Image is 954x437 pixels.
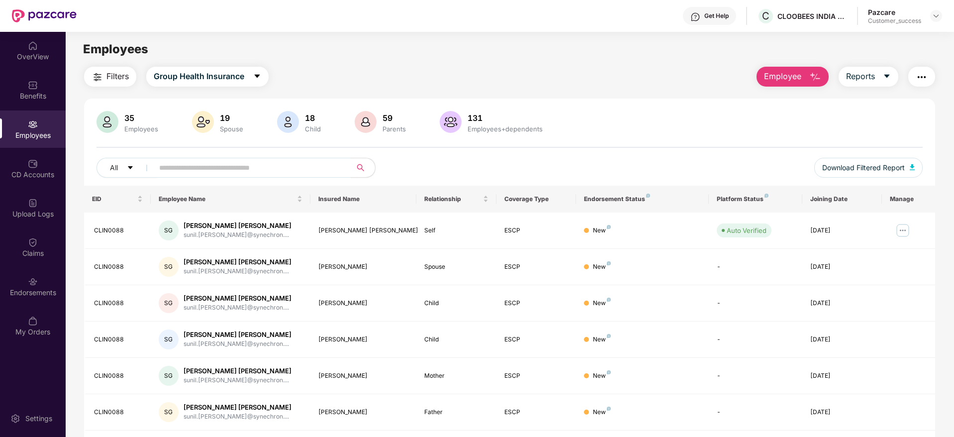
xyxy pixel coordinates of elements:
[690,12,700,22] img: svg+xml;base64,PHN2ZyBpZD0iSGVscC0zMngzMiIgeG1sbnM9Imh0dHA6Ly93d3cudzMub3JnLzIwMDAvc3ZnIiB3aWR0aD...
[159,366,179,386] div: SG
[355,111,377,133] img: svg+xml;base64,PHN2ZyB4bWxucz0iaHR0cDovL3d3dy53My5vcmcvMjAwMC9zdmciIHhtbG5zOnhsaW5rPSJodHRwOi8vd3...
[84,186,151,213] th: EID
[184,376,291,385] div: sunil.[PERSON_NAME]@synechron....
[159,195,295,203] span: Employee Name
[159,220,179,240] div: SG
[10,414,20,424] img: svg+xml;base64,PHN2ZyBpZD0iU2V0dGluZy0yMHgyMCIgeG1sbnM9Imh0dHA6Ly93d3cudzMub3JnLzIwMDAvc3ZnIiB3aW...
[846,70,875,83] span: Reports
[94,262,143,272] div: CLIN0088
[424,371,488,381] div: Mother
[96,158,157,178] button: Allcaret-down
[28,159,38,169] img: svg+xml;base64,PHN2ZyBpZD0iQ0RfQWNjb3VudHMiIGRhdGEtbmFtZT0iQ0QgQWNjb3VudHMiIHhtbG5zPSJodHRwOi8vd3...
[151,186,310,213] th: Employee Name
[932,12,940,20] img: svg+xml;base64,PHN2ZyBpZD0iRHJvcGRvd24tMzJ4MzIiIHhtbG5zPSJodHRwOi8vd3d3LnczLm9yZy8yMDAwL3N2ZyIgd2...
[466,125,545,133] div: Employees+dependents
[709,322,802,358] td: -
[593,371,611,381] div: New
[839,67,898,87] button: Reportscaret-down
[184,221,291,230] div: [PERSON_NAME] [PERSON_NAME]
[868,17,921,25] div: Customer_success
[381,113,408,123] div: 59
[159,402,179,422] div: SG
[868,7,921,17] div: Pazcare
[28,237,38,247] img: svg+xml;base64,PHN2ZyBpZD0iQ2xhaW0iIHhtbG5zPSJodHRwOi8vd3d3LnczLm9yZy8yMDAwL3N2ZyIgd2lkdGg9IjIwIi...
[94,408,143,417] div: CLIN0088
[593,335,611,344] div: New
[184,366,291,376] div: [PERSON_NAME] [PERSON_NAME]
[883,72,891,81] span: caret-down
[12,9,77,22] img: New Pazcare Logo
[92,195,135,203] span: EID
[303,113,323,123] div: 18
[593,408,611,417] div: New
[159,257,179,277] div: SG
[28,119,38,129] img: svg+xml;base64,PHN2ZyBpZD0iRW1wbG95ZWVzIiB4bWxucz0iaHR0cDovL3d3dy53My5vcmcvMjAwMC9zdmciIHdpZHRoPS...
[717,195,794,203] div: Platform Status
[466,113,545,123] div: 131
[28,316,38,326] img: svg+xml;base64,PHN2ZyBpZD0iTXlfT3JkZXJzIiBkYXRhLW5hbWU9Ik15IE9yZGVycyIgeG1sbnM9Imh0dHA6Ly93d3cudz...
[28,277,38,287] img: svg+xml;base64,PHN2ZyBpZD0iRW5kb3JzZW1lbnRzIiB4bWxucz0iaHR0cDovL3d3dy53My5vcmcvMjAwMC9zdmciIHdpZH...
[94,335,143,344] div: CLIN0088
[424,299,488,308] div: Child
[146,67,269,87] button: Group Health Insurancecaret-down
[440,111,462,133] img: svg+xml;base64,PHN2ZyB4bWxucz0iaHR0cDovL3d3dy53My5vcmcvMjAwMC9zdmciIHhtbG5zOnhsaW5rPSJodHRwOi8vd3...
[424,335,488,344] div: Child
[253,72,261,81] span: caret-down
[504,371,568,381] div: ESCP
[318,335,409,344] div: [PERSON_NAME]
[424,195,480,203] span: Relationship
[424,408,488,417] div: Father
[83,42,148,56] span: Employees
[184,412,291,422] div: sunil.[PERSON_NAME]@synechron....
[584,195,701,203] div: Endorsement Status
[504,299,568,308] div: ESCP
[184,330,291,339] div: [PERSON_NAME] [PERSON_NAME]
[593,299,611,308] div: New
[184,294,291,303] div: [PERSON_NAME] [PERSON_NAME]
[814,158,923,178] button: Download Filtered Report
[159,329,179,349] div: SG
[416,186,496,213] th: Relationship
[607,334,611,338] img: svg+xml;base64,PHN2ZyB4bWxucz0iaHR0cDovL3d3dy53My5vcmcvMjAwMC9zdmciIHdpZHRoPSI4IiBoZWlnaHQ9IjgiIH...
[28,198,38,208] img: svg+xml;base64,PHN2ZyBpZD0iVXBsb2FkX0xvZ3MiIGRhdGEtbmFtZT0iVXBsb2FkIExvZ3MiIHhtbG5zPSJodHRwOi8vd3...
[424,226,488,235] div: Self
[895,222,911,238] img: manageButton
[159,293,179,313] div: SG
[910,164,915,170] img: svg+xml;base64,PHN2ZyB4bWxucz0iaHR0cDovL3d3dy53My5vcmcvMjAwMC9zdmciIHhtbG5zOnhsaW5rPSJodHRwOi8vd3...
[127,164,134,172] span: caret-down
[607,261,611,265] img: svg+xml;base64,PHN2ZyB4bWxucz0iaHR0cDovL3d3dy53My5vcmcvMjAwMC9zdmciIHdpZHRoPSI4IiBoZWlnaHQ9IjgiIH...
[184,267,291,276] div: sunil.[PERSON_NAME]@synechron....
[916,71,928,83] img: svg+xml;base64,PHN2ZyB4bWxucz0iaHR0cDovL3d3dy53My5vcmcvMjAwMC9zdmciIHdpZHRoPSIyNCIgaGVpZ2h0PSIyNC...
[22,414,55,424] div: Settings
[496,186,576,213] th: Coverage Type
[504,335,568,344] div: ESCP
[94,299,143,308] div: CLIN0088
[106,70,129,83] span: Filters
[184,230,291,240] div: sunil.[PERSON_NAME]@synechron....
[381,125,408,133] div: Parents
[351,158,376,178] button: search
[96,111,118,133] img: svg+xml;base64,PHN2ZyB4bWxucz0iaHR0cDovL3d3dy53My5vcmcvMjAwMC9zdmciIHhtbG5zOnhsaW5rPSJodHRwOi8vd3...
[810,226,874,235] div: [DATE]
[122,125,160,133] div: Employees
[757,67,829,87] button: Employee
[351,164,370,172] span: search
[822,162,905,173] span: Download Filtered Report
[318,408,409,417] div: [PERSON_NAME]
[184,339,291,349] div: sunil.[PERSON_NAME]@synechron....
[504,226,568,235] div: ESCP
[318,262,409,272] div: [PERSON_NAME]
[318,226,409,235] div: [PERSON_NAME] [PERSON_NAME]
[709,285,802,322] td: -
[84,67,136,87] button: Filters
[810,408,874,417] div: [DATE]
[810,335,874,344] div: [DATE]
[303,125,323,133] div: Child
[727,225,766,235] div: Auto Verified
[504,262,568,272] div: ESCP
[154,70,244,83] span: Group Health Insurance
[92,71,103,83] img: svg+xml;base64,PHN2ZyB4bWxucz0iaHR0cDovL3d3dy53My5vcmcvMjAwMC9zdmciIHdpZHRoPSIyNCIgaGVpZ2h0PSIyNC...
[607,225,611,229] img: svg+xml;base64,PHN2ZyB4bWxucz0iaHR0cDovL3d3dy53My5vcmcvMjAwMC9zdmciIHdpZHRoPSI4IiBoZWlnaHQ9IjgiIH...
[709,249,802,285] td: -
[218,125,245,133] div: Spouse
